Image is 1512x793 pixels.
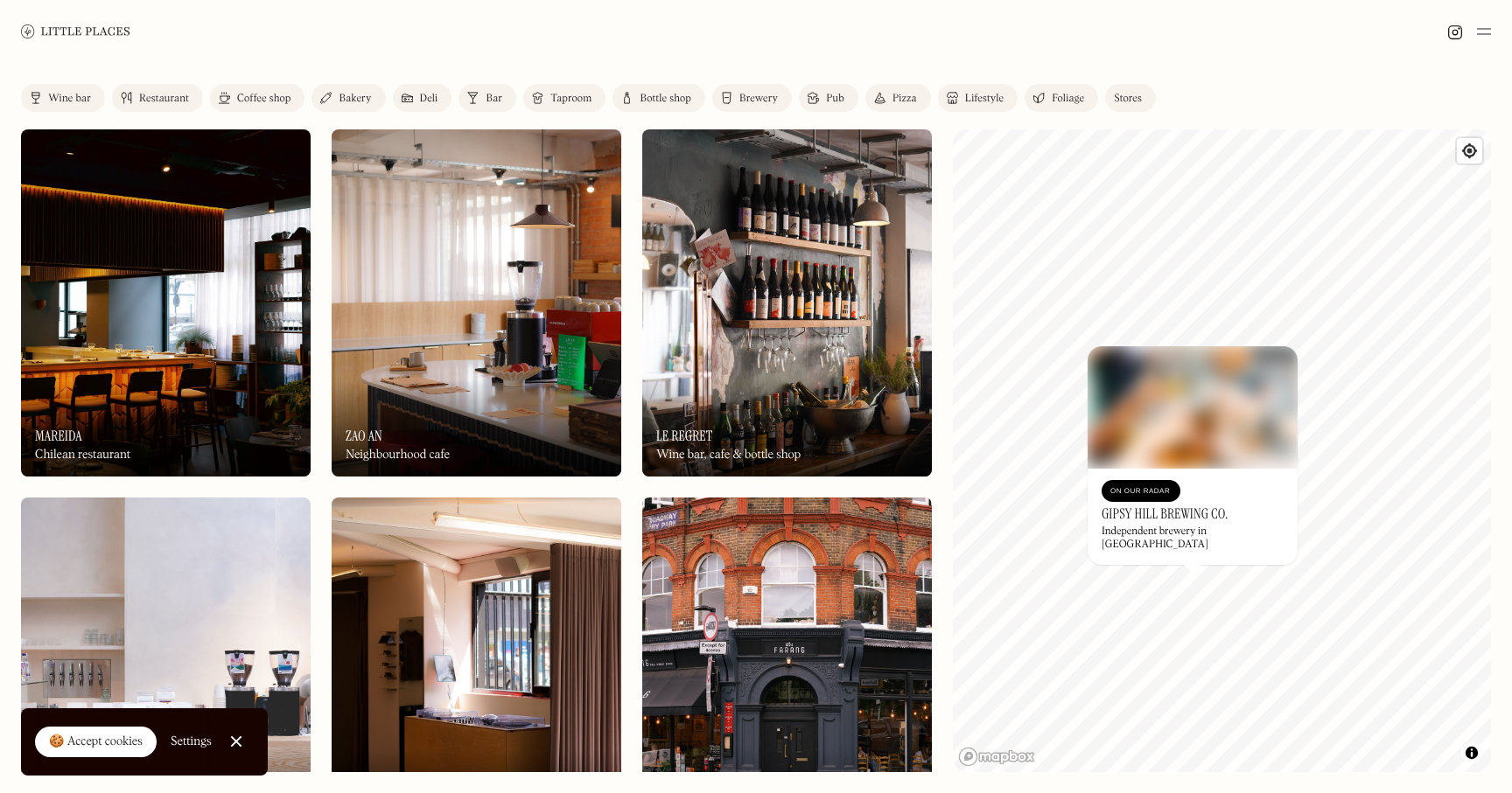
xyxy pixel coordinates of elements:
[48,94,91,104] div: Wine bar
[486,94,502,104] div: Bar
[550,94,591,104] div: Taproom
[210,84,304,112] a: Coffee shop
[1466,743,1477,762] span: Toggle attribution
[332,129,621,476] a: Zao AnZao AnZao AnNeighbourhood cafe
[953,129,1491,772] canvas: Map
[865,84,931,112] a: Pizza
[640,94,691,104] div: Bottle shop
[1102,505,1228,522] h3: Gipsy Hill Brewing Co.
[219,724,254,759] a: Close Cookie Popup
[346,448,450,463] div: Neighbourhood cafe
[332,129,621,476] img: Zao An
[237,94,290,104] div: Coffee shop
[49,734,143,751] div: 🍪 Accept cookies
[1088,346,1298,565] a: Gipsy Hill Brewing Co.Gipsy Hill Brewing Co.On Our RadarGipsy Hill Brewing Co.Independent brewery...
[235,741,236,742] div: Close Cookie Popup
[656,448,801,463] div: Wine bar, cafe & bottle shop
[393,84,452,112] a: Deli
[958,747,1035,767] a: Mapbox homepage
[1457,138,1482,163] button: Find my location
[1114,94,1142,104] div: Stores
[1110,483,1172,500] div: On Our Radar
[892,94,917,104] div: Pizza
[35,448,130,463] div: Chilean restaurant
[523,84,605,112] a: Taproom
[739,94,778,104] div: Brewery
[171,735,212,748] div: Settings
[642,129,932,476] img: Le Regret
[21,129,311,476] a: MareidaMareidaMareidaChilean restaurant
[171,722,212,762] a: Settings
[656,428,712,444] h3: Le Regret
[339,94,371,104] div: Bakery
[642,129,932,476] a: Le RegretLe RegretLe RegretWine bar, cafe & bottle shop
[311,84,385,112] a: Bakery
[346,428,382,444] h3: Zao An
[1025,84,1098,112] a: Foliage
[139,94,189,104] div: Restaurant
[458,84,516,112] a: Bar
[1105,84,1156,112] a: Stores
[21,129,311,476] img: Mareida
[938,84,1018,112] a: Lifestyle
[712,84,792,112] a: Brewery
[1052,94,1084,104] div: Foliage
[826,94,844,104] div: Pub
[35,727,157,758] a: 🍪 Accept cookies
[35,428,82,444] h3: Mareida
[1088,346,1298,469] img: Gipsy Hill Brewing Co.
[799,84,858,112] a: Pub
[965,94,1004,104] div: Lifestyle
[1461,742,1482,763] button: Toggle attribution
[420,94,438,104] div: Deli
[612,84,705,112] a: Bottle shop
[1102,525,1284,551] div: Independent brewery in [GEOGRAPHIC_DATA]
[112,84,203,112] a: Restaurant
[21,84,105,112] a: Wine bar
